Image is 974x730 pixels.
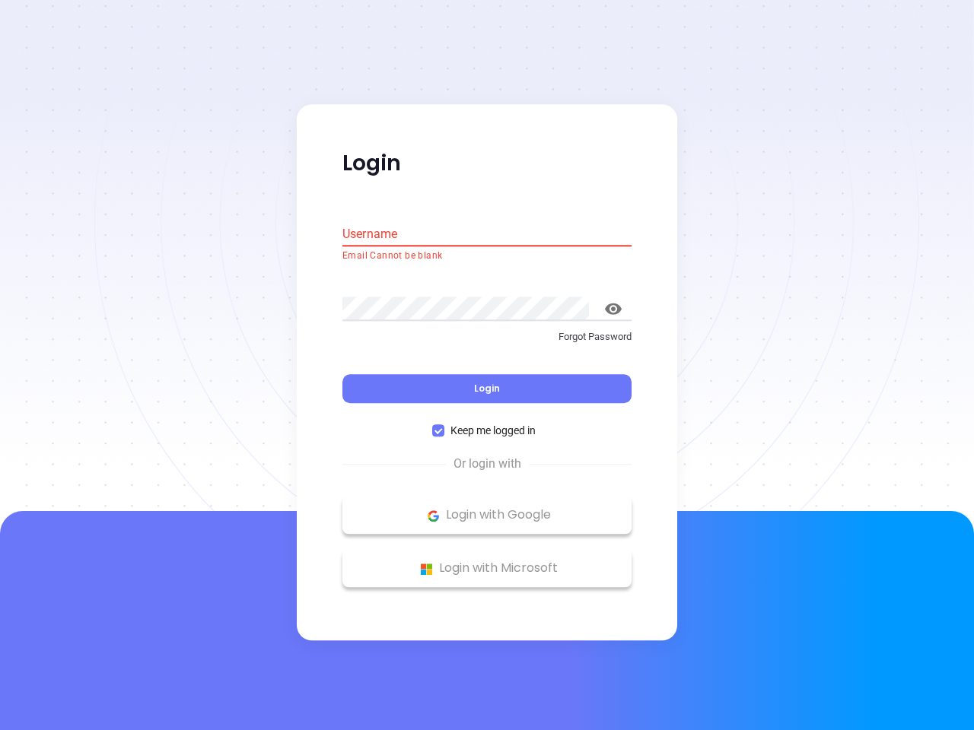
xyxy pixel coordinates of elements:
p: Email Cannot be blank [342,249,632,264]
p: Login [342,150,632,177]
button: toggle password visibility [595,290,632,327]
button: Login [342,375,632,404]
p: Forgot Password [342,329,632,344]
button: Microsoft Logo Login with Microsoft [342,550,632,588]
img: Microsoft Logo [417,560,436,579]
a: Forgot Password [342,329,632,357]
img: Google Logo [424,506,443,525]
p: Login with Microsoft [350,557,624,580]
span: Or login with [446,455,529,474]
p: Login with Google [350,504,624,527]
button: Google Logo Login with Google [342,497,632,535]
span: Login [474,382,500,395]
span: Keep me logged in [444,423,542,440]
